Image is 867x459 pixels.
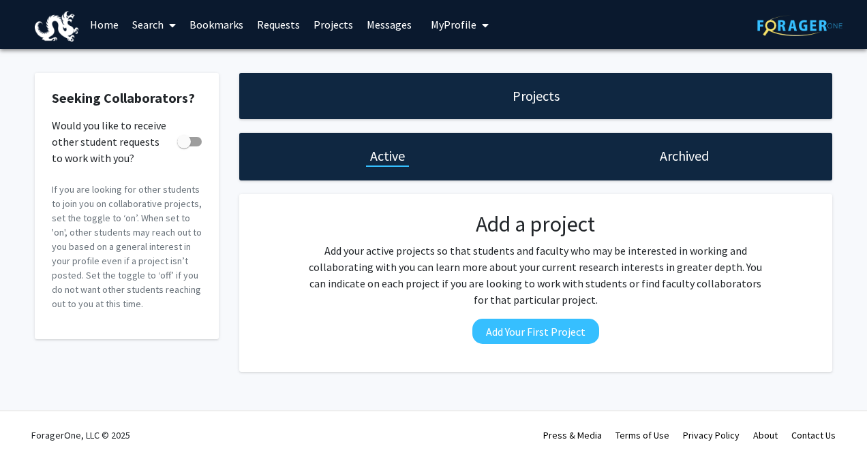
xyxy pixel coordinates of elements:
[52,117,172,166] span: Would you like to receive other student requests to work with you?
[615,429,669,441] a: Terms of Use
[472,319,599,344] button: Add Your First Project
[513,86,560,106] h1: Projects
[31,411,130,459] div: ForagerOne, LLC © 2025
[431,18,476,31] span: My Profile
[125,1,183,48] a: Search
[683,429,740,441] a: Privacy Policy
[183,1,250,48] a: Bookmarks
[543,429,602,441] a: Press & Media
[52,90,202,106] h2: Seeking Collaborators?
[757,15,842,36] img: ForagerOne Logo
[660,146,709,165] h1: Archived
[83,1,125,48] a: Home
[307,1,360,48] a: Projects
[791,429,836,441] a: Contact Us
[10,398,58,449] iframe: Chat
[370,146,405,165] h1: Active
[35,11,78,42] img: Drexel University Logo
[250,1,307,48] a: Requests
[305,211,767,237] h2: Add a project
[360,1,419,48] a: Messages
[305,242,767,308] p: Add your active projects so that students and faculty who may be interested in working and collab...
[753,429,778,441] a: About
[52,183,202,311] p: If you are looking for other students to join you on collaborative projects, set the toggle to ‘o...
